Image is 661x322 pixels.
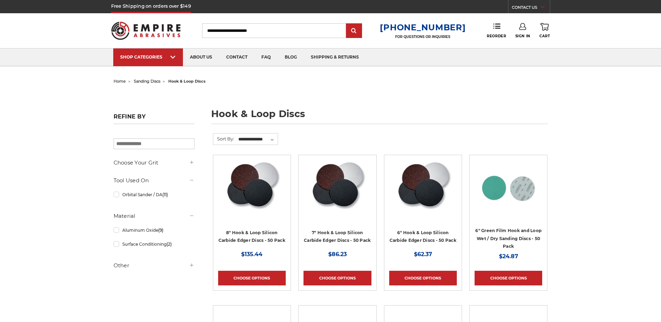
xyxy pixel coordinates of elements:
[539,23,550,38] a: Cart
[114,189,194,201] a: Orbital Sander / DA(11)
[512,3,550,13] a: CONTACT US
[120,54,176,60] div: SHOP CATEGORIES
[224,160,280,216] img: Silicon Carbide 8" Hook & Loop Edger Discs
[278,48,304,66] a: blog
[114,238,194,250] a: Surface Conditioning(2)
[414,251,432,258] span: $62.37
[111,17,181,44] img: Empire Abrasives
[347,24,361,38] input: Submit
[380,34,466,39] p: FOR QUESTIONS OR INQUIRIES
[213,133,234,144] label: Sort By:
[254,48,278,66] a: faq
[328,251,347,258] span: $86.23
[167,242,172,247] span: (2)
[114,224,194,236] a: Aluminum Oxide(9)
[539,34,550,38] span: Cart
[304,230,371,243] a: 7" Hook & Loop Silicon Carbide Edger Discs - 50 Pack
[499,253,518,260] span: $24.87
[475,228,541,249] a: 6" Green Film Hook and Loop Wet / Dry Sanding Discs - 50 Pack
[309,160,366,216] img: Silicon Carbide 7" Hook & Loop Edger Discs
[218,160,286,228] a: Silicon Carbide 8" Hook & Loop Edger Discs
[134,79,160,84] a: sanding discs
[211,109,548,124] h1: hook & loop discs
[114,159,194,167] h5: Choose Your Grit
[303,160,371,228] a: Silicon Carbide 7" Hook & Loop Edger Discs
[158,228,163,233] span: (9)
[219,48,254,66] a: contact
[114,79,126,84] a: home
[475,271,542,285] a: Choose Options
[515,34,530,38] span: Sign In
[241,251,262,258] span: $135.44
[481,160,536,216] img: 6-inch 60-grit green film hook and loop sanding discs with fast cutting aluminum oxide for coarse...
[487,23,506,38] a: Reorder
[218,271,286,285] a: Choose Options
[183,48,219,66] a: about us
[303,271,371,285] a: Choose Options
[162,192,168,197] span: (11)
[380,22,466,32] a: [PHONE_NUMBER]
[304,48,366,66] a: shipping & returns
[168,79,206,84] span: hook & loop discs
[390,230,456,243] a: 6" Hook & Loop Silicon Carbide Edger Discs - 50 Pack
[237,134,278,145] select: Sort By:
[114,261,194,270] h5: Other
[487,34,506,38] span: Reorder
[475,160,542,228] a: 6-inch 60-grit green film hook and loop sanding discs with fast cutting aluminum oxide for coarse...
[218,230,285,243] a: 8" Hook & Loop Silicon Carbide Edger Discs - 50 Pack
[389,160,457,228] a: Silicon Carbide 6" Hook & Loop Edger Discs
[114,176,194,185] h5: Tool Used On
[114,113,194,124] h5: Refine by
[114,212,194,220] h5: Material
[389,271,457,285] a: Choose Options
[395,160,451,216] img: Silicon Carbide 6" Hook & Loop Edger Discs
